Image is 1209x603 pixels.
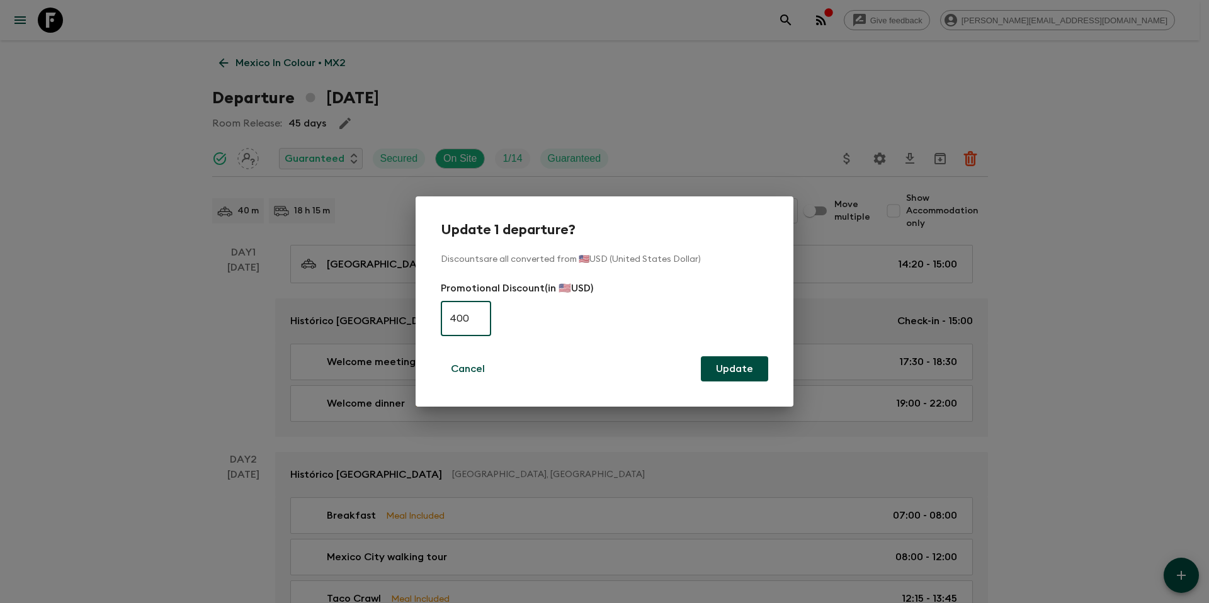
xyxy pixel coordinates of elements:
[441,281,768,296] p: Promotional Discount (in 🇺🇸USD)
[441,356,495,381] button: Cancel
[451,361,485,376] p: Cancel
[441,253,768,266] p: Discounts are all converted from 🇺🇸USD (United States Dollar)
[441,222,768,238] h2: Update 1 departure?
[701,356,768,381] button: Update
